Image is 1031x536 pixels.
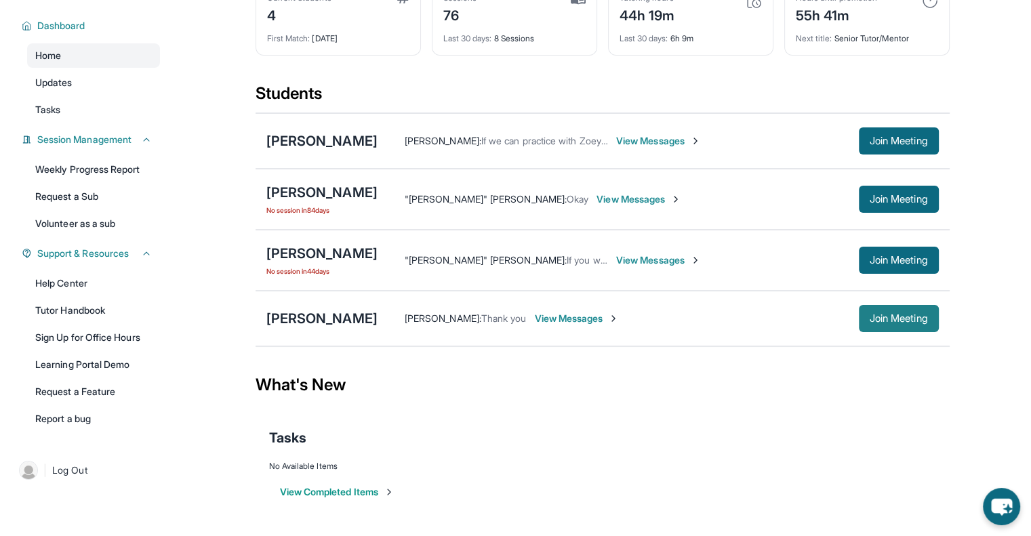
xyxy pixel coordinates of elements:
[266,309,378,328] div: [PERSON_NAME]
[405,193,567,205] span: "[PERSON_NAME]" [PERSON_NAME] :
[597,192,681,206] span: View Messages
[266,266,378,276] span: No session in 44 days
[32,19,152,33] button: Dashboard
[269,428,306,447] span: Tasks
[405,135,481,146] span: [PERSON_NAME] :
[37,247,129,260] span: Support & Resources
[690,255,701,266] img: Chevron-Right
[567,254,878,266] span: If you would like a new tutor contact [EMAIL_ADDRESS][DOMAIN_NAME]
[859,305,939,332] button: Join Meeting
[859,247,939,274] button: Join Meeting
[267,33,310,43] span: First Match :
[27,211,160,236] a: Volunteer as a sub
[32,247,152,260] button: Support & Resources
[534,312,619,325] span: View Messages
[37,133,132,146] span: Session Management
[870,314,928,323] span: Join Meeting
[27,43,160,68] a: Home
[859,127,939,154] button: Join Meeting
[14,455,160,485] a: |Log Out
[19,461,38,480] img: user-img
[27,157,160,182] a: Weekly Progress Report
[870,256,928,264] span: Join Meeting
[27,184,160,209] a: Request a Sub
[267,25,409,44] div: [DATE]
[35,76,73,89] span: Updates
[27,98,160,122] a: Tasks
[267,3,331,25] div: 4
[52,463,87,477] span: Log Out
[269,461,936,472] div: No Available Items
[27,70,160,95] a: Updates
[670,194,681,205] img: Chevron-Right
[35,49,61,62] span: Home
[27,352,160,377] a: Learning Portal Demo
[443,3,477,25] div: 76
[567,193,588,205] span: Okay
[443,25,586,44] div: 8 Sessions
[616,134,701,148] span: View Messages
[266,183,378,202] div: [PERSON_NAME]
[690,136,701,146] img: Chevron-Right
[266,244,378,263] div: [PERSON_NAME]
[870,195,928,203] span: Join Meeting
[27,271,160,295] a: Help Center
[43,462,47,478] span: |
[481,135,846,146] span: If we can practice with Zoey round to nearest 10th 100th she is having some difficulty
[620,3,675,25] div: 44h 19m
[983,488,1020,525] button: chat-button
[256,83,950,112] div: Students
[256,355,950,415] div: What's New
[27,407,160,431] a: Report a bug
[37,19,85,33] span: Dashboard
[796,3,877,25] div: 55h 41m
[859,186,939,213] button: Join Meeting
[405,312,481,324] span: [PERSON_NAME] :
[620,25,762,44] div: 6h 9m
[443,33,492,43] span: Last 30 days :
[405,254,567,266] span: "[PERSON_NAME]" [PERSON_NAME] :
[27,379,160,404] a: Request a Feature
[280,485,395,499] button: View Completed Items
[266,205,378,215] span: No session in 84 days
[620,33,668,43] span: Last 30 days :
[796,33,832,43] span: Next title :
[481,312,527,324] span: Thank you
[27,325,160,350] a: Sign Up for Office Hours
[870,137,928,145] span: Join Meeting
[616,253,701,267] span: View Messages
[266,131,378,150] div: [PERSON_NAME]
[796,25,938,44] div: Senior Tutor/Mentor
[32,133,152,146] button: Session Management
[608,313,619,324] img: Chevron-Right
[27,298,160,323] a: Tutor Handbook
[35,103,60,117] span: Tasks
